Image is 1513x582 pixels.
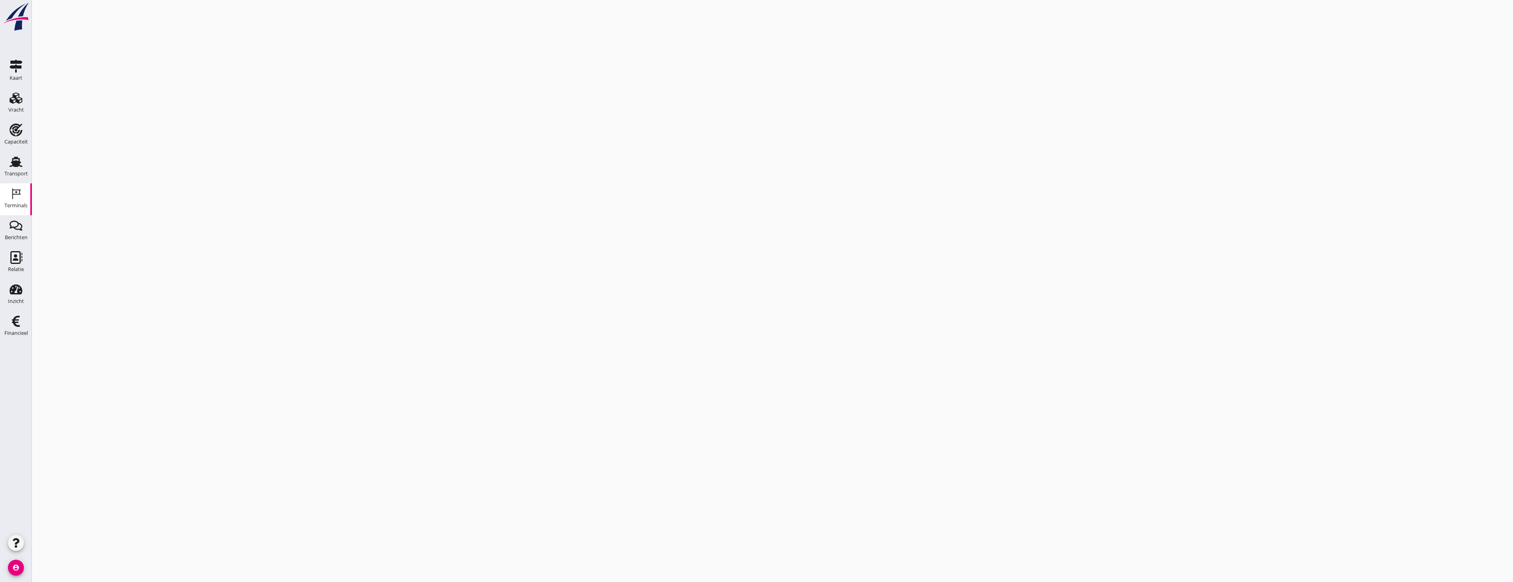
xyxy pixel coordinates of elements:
[4,171,28,176] div: Transport
[8,299,24,304] div: Inzicht
[2,2,30,31] img: logo-small.a267ee39.svg
[8,560,24,576] i: account_circle
[4,139,28,144] div: Capaciteit
[10,75,22,81] div: Kaart
[8,267,24,272] div: Relatie
[8,107,24,112] div: Vracht
[4,330,28,336] div: Financieel
[4,203,28,208] div: Terminals
[5,235,28,240] div: Berichten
